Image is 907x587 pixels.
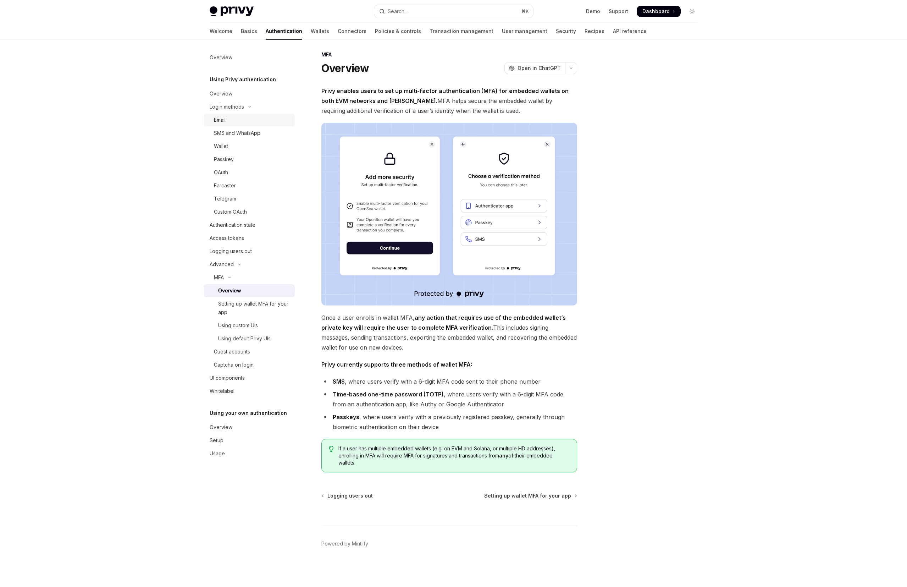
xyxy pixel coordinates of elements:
[214,168,228,177] div: OAuth
[333,391,444,398] strong: Time-based one-time password (TOTP)
[204,127,295,139] a: SMS and WhatsApp
[210,260,234,269] div: Advanced
[210,423,232,432] div: Overview
[210,449,225,458] div: Usage
[204,258,295,271] button: Toggle Advanced section
[321,62,369,75] h1: Overview
[329,446,334,452] svg: Tip
[218,334,271,343] div: Using default Privy UIs
[210,75,276,84] h5: Using Privy authentication
[204,345,295,358] a: Guest accounts
[204,319,295,332] a: Using custom UIs
[388,7,408,16] div: Search...
[321,377,577,386] li: , where users verify with a 6-digit MFA code sent to their phone number
[204,358,295,371] a: Captcha on login
[210,234,244,242] div: Access tokens
[499,452,508,459] strong: any
[204,447,295,460] a: Usage
[214,142,228,150] div: Wallet
[214,361,254,369] div: Captcha on login
[210,436,223,445] div: Setup
[210,6,254,16] img: light logo
[204,232,295,245] a: Access tokens
[204,153,295,166] a: Passkey
[218,321,258,330] div: Using custom UIs
[642,8,670,15] span: Dashboard
[321,86,577,116] span: MFA helps secure the embedded wallet by requiring additional verification of a user’s identity wh...
[218,286,241,295] div: Overview
[204,332,295,345] a: Using default Privy UIs
[321,540,368,547] a: Powered by Mintlify
[214,116,226,124] div: Email
[321,361,472,368] strong: Privy currently supports three methods of wallet MFA:
[210,103,244,111] div: Login methods
[210,387,234,395] div: Whitelabel
[374,5,533,18] button: Open search
[204,100,295,113] button: Toggle Login methods section
[338,23,366,40] a: Connectors
[504,62,565,74] button: Open in ChatGPT
[210,53,232,62] div: Overview
[210,374,245,382] div: UI components
[204,284,295,297] a: Overview
[204,166,295,179] a: OAuth
[214,208,247,216] div: Custom OAuth
[204,271,295,284] button: Toggle MFA section
[214,129,260,137] div: SMS and WhatsApp
[637,6,681,17] a: Dashboard
[210,409,287,417] h5: Using your own authentication
[430,23,493,40] a: Transaction management
[204,385,295,397] a: Whitelabel
[204,51,295,64] a: Overview
[210,247,252,256] div: Logging users out
[311,23,329,40] a: Wallets
[375,23,421,40] a: Policies & controls
[204,205,295,218] a: Custom OAuth
[214,347,250,356] div: Guest accounts
[502,23,547,40] a: User management
[321,123,577,306] img: images/MFA.png
[204,421,295,434] a: Overview
[333,413,359,421] strong: Passkeys
[241,23,257,40] a: Basics
[210,89,232,98] div: Overview
[333,378,345,385] strong: SMS
[484,492,571,499] span: Setting up wallet MFA for your app
[204,297,295,319] a: Setting up wallet MFA for your app
[204,245,295,258] a: Logging users out
[338,445,569,466] span: If a user has multiple embedded wallets (e.g. on EVM and Solana, or multiple HD addresses), enrol...
[214,194,236,203] div: Telegram
[204,179,295,192] a: Farcaster
[686,6,698,17] button: Toggle dark mode
[586,8,600,15] a: Demo
[204,219,295,231] a: Authentication state
[210,221,255,229] div: Authentication state
[204,87,295,100] a: Overview
[321,313,577,352] span: Once a user enrolls in wallet MFA, This includes signing messages, sending transactions, exportin...
[613,23,647,40] a: API reference
[214,155,234,164] div: Passkey
[218,300,291,317] div: Setting up wallet MFA for your app
[585,23,604,40] a: Recipes
[204,372,295,384] a: UI components
[321,51,577,58] div: MFA
[321,87,569,104] strong: Privy enables users to set up multi-factor authentication (MFA) for embedded wallets on both EVM ...
[204,192,295,205] a: Telegram
[484,492,576,499] a: Setting up wallet MFA for your app
[322,492,373,499] a: Logging users out
[214,181,236,190] div: Farcaster
[556,23,576,40] a: Security
[204,140,295,153] a: Wallet
[204,114,295,126] a: Email
[521,9,529,14] span: ⌘ K
[321,314,566,331] strong: any action that requires use of the embedded wallet’s private key will require the user to comple...
[204,434,295,447] a: Setup
[321,389,577,409] li: , where users verify with a 6-digit MFA code from an authentication app, like Authy or Google Aut...
[266,23,302,40] a: Authentication
[214,273,224,282] div: MFA
[518,65,561,72] span: Open in ChatGPT
[327,492,373,499] span: Logging users out
[321,412,577,432] li: , where users verify with a previously registered passkey, generally through biometric authentica...
[609,8,628,15] a: Support
[210,23,232,40] a: Welcome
